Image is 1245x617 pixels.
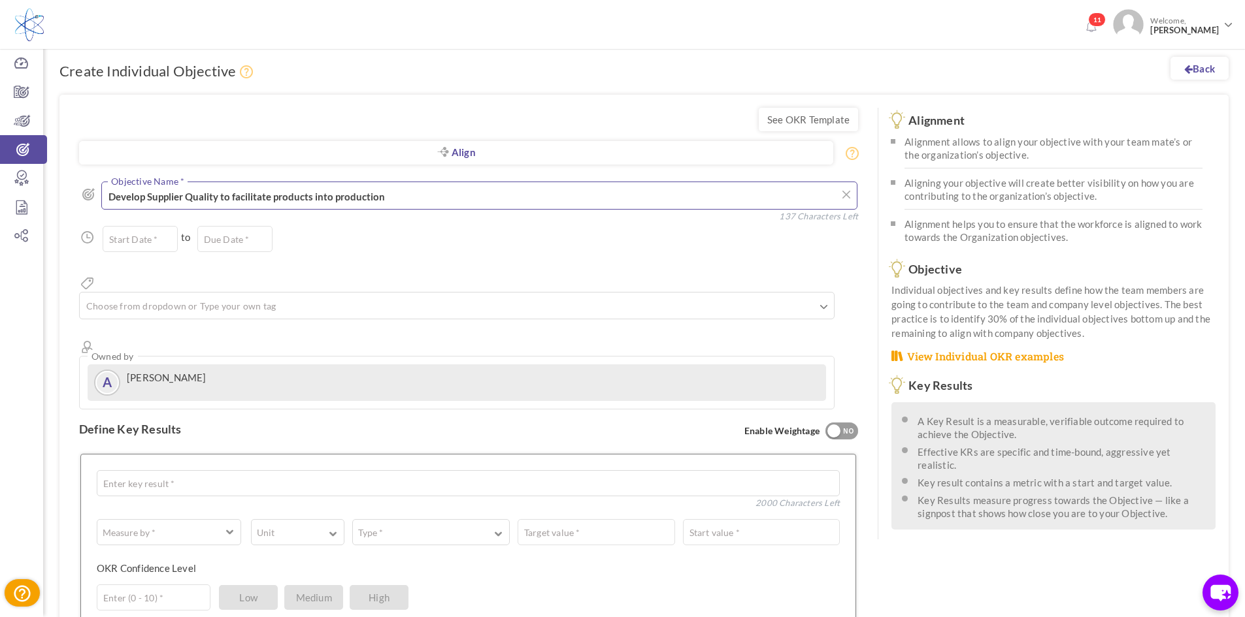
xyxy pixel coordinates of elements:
span: to [181,230,190,244]
i: Aligned Objective [437,147,448,157]
span: 137 Characters Left [779,210,858,213]
label: Unit [252,526,280,539]
a: Back [1170,57,1229,80]
li: Alignment allows to align your objective with your team mate’s or the organization’s objective. [905,134,1203,168]
span: 2000 Characters Left [755,496,840,499]
a: View Individual OKR examples [891,349,1064,364]
li: A Key Result is a measurable, verifiable outcome required to achieve the Objective. [918,412,1206,441]
li: Effective KRs are specific and time-bound, aggressive yet realistic. [918,443,1206,471]
h1: Create Individual Objective [59,62,257,82]
button: Type * [352,519,510,545]
button: Measure by * [97,519,241,545]
a: Align [79,141,833,165]
button: Unit [251,519,344,545]
i: Owner [79,339,96,356]
a: Photo Welcome,[PERSON_NAME] [1108,4,1238,42]
button: chat-button [1203,575,1238,610]
label: Type * [353,526,388,539]
a: See OKR Template [759,108,858,131]
label: [PERSON_NAME] [127,372,207,383]
i: Tags [79,275,96,292]
h3: Key Results [891,379,1216,392]
span: [PERSON_NAME] [1150,25,1219,35]
h3: Objective [891,263,1216,276]
a: A [95,371,119,394]
li: Key result contains a metric with a start and target value. [918,473,1206,489]
h3: Alignment [891,114,1216,127]
div: NO [838,426,859,437]
a: Notifications [1080,17,1101,38]
span: Welcome, [1144,9,1222,42]
label: Define Key Results [79,422,182,435]
li: Alignment helps you to ensure that the workforce is aligned to work towards the Organization obje... [905,210,1203,250]
label: Measure by * [97,526,161,539]
span: Low [219,585,278,610]
span: Enable Weightage [744,422,858,441]
li: Aligning your objective will create better visibility on how you are contributing to the organiza... [905,168,1203,210]
li: Key Results measure progress towards the Objective — like a signpost that shows how close you are... [918,491,1206,520]
span: High [350,585,408,610]
img: Photo [1113,9,1144,40]
label: OKR Confidence Level [97,562,196,575]
span: 11 [1088,12,1106,27]
span: Medium [284,585,343,610]
p: Individual objectives and key results define how the team members are going to contribute to the ... [891,283,1216,340]
img: Logo [15,8,44,41]
i: Duration [79,229,96,246]
i: Objective Name * [82,188,95,200]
